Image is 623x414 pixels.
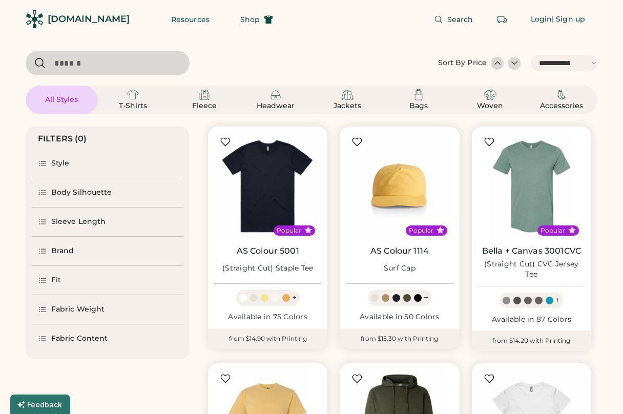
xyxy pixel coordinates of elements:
[181,101,227,111] div: Fleece
[214,133,321,240] img: AS Colour 5001 (Straight Cut) Staple Tee
[422,9,486,30] button: Search
[574,368,618,412] iframe: Front Chat
[38,95,85,105] div: All Styles
[269,89,282,101] img: Headwear Icon
[127,89,139,101] img: T-Shirts Icon
[51,275,61,285] div: Fit
[478,315,585,325] div: Available in 87 Colors
[478,259,585,280] div: (Straight Cut) CVC Jersey Tee
[396,101,442,111] div: Bags
[228,9,285,30] button: Shop
[38,133,87,145] div: FILTERS (0)
[48,13,130,26] div: [DOMAIN_NAME]
[26,10,44,28] img: Rendered Logo - Screens
[412,89,425,101] img: Bags Icon
[304,226,312,234] button: Popular Style
[51,158,70,169] div: Style
[341,89,354,101] img: Jackets Icon
[159,9,222,30] button: Resources
[555,295,560,306] div: +
[51,246,74,256] div: Brand
[346,312,453,322] div: Available in 50 Colors
[568,226,576,234] button: Popular Style
[292,292,297,303] div: +
[438,58,487,68] div: Sort By Price
[541,226,565,235] div: Popular
[424,292,428,303] div: +
[340,328,459,349] div: from $15.30 with Printing
[484,89,496,101] img: Woven Icon
[240,16,260,23] span: Shop
[253,101,299,111] div: Headwear
[552,14,585,25] div: | Sign up
[467,101,513,111] div: Woven
[51,304,105,315] div: Fabric Weight
[531,14,552,25] div: Login
[538,101,585,111] div: Accessories
[214,312,321,322] div: Available in 75 Colors
[222,263,313,274] div: (Straight Cut) Staple Tee
[447,16,473,23] span: Search
[277,226,301,235] div: Popular
[370,246,429,256] a: AS Colour 1114
[472,330,591,351] div: from $14.20 with Printing
[555,89,568,101] img: Accessories Icon
[110,101,156,111] div: T-Shirts
[51,188,112,198] div: Body Silhouette
[478,133,585,240] img: BELLA + CANVAS 3001CVC (Straight Cut) CVC Jersey Tee
[437,226,444,234] button: Popular Style
[346,133,453,240] img: AS Colour 1114 Surf Cap
[384,263,416,274] div: Surf Cap
[198,89,211,101] img: Fleece Icon
[492,9,512,30] button: Retrieve an order
[482,246,581,256] a: Bella + Canvas 3001CVC
[237,246,299,256] a: AS Colour 5001
[51,217,106,227] div: Sleeve Length
[208,328,327,349] div: from $14.90 with Printing
[324,101,370,111] div: Jackets
[409,226,433,235] div: Popular
[51,334,108,344] div: Fabric Content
